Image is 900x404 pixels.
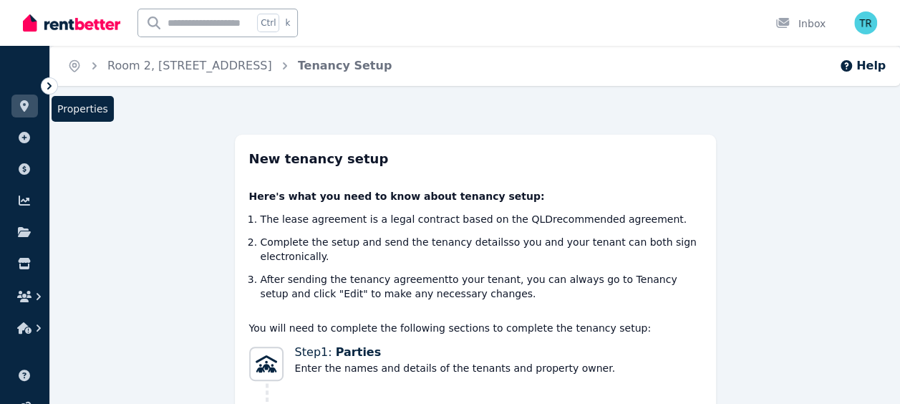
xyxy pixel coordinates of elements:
span: Step 1 : [295,344,615,361]
li: Complete the setup and send the tenancy details so you and your tenant can both sign electronical... [261,235,702,264]
p: Here's what you need to know about tenancy setup: [249,189,702,203]
span: Properties [52,96,114,122]
span: Ctrl [257,14,279,32]
a: Room 2, [STREET_ADDRESS] [107,59,272,72]
img: Travis Rex [854,11,877,34]
p: You will need to complete the following sections to complete the tenancy setup: [249,321,702,335]
nav: Breadcrumb [50,46,409,86]
span: Enter the names and details of the tenants and property owner. [295,361,615,375]
button: Help [839,57,886,74]
li: After sending the tenancy agreement to your tenant, you can always go to Tenancy setup and click ... [261,272,702,301]
div: Inbox [775,16,826,31]
span: Parties [336,345,382,359]
img: RentBetter [23,12,120,34]
span: k [285,17,290,29]
li: The lease agreement is a legal contract based on the QLD recommended agreement. [261,212,702,226]
span: ORGANISE [11,79,57,89]
span: Tenancy Setup [298,57,392,74]
h2: New tenancy setup [249,149,702,169]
